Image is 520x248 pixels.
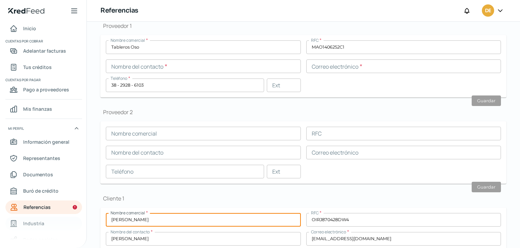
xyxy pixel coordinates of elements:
[472,95,501,106] button: Guardar
[111,37,145,43] span: Nombre comercial
[111,75,127,81] span: Teléfono
[5,217,82,230] a: Industria
[311,37,319,43] span: RFC
[23,47,66,55] span: Adelantar facturas
[100,22,506,30] h1: Proveedor 1
[23,63,52,71] span: Tus créditos
[111,229,150,235] span: Nombre del contacto
[100,108,506,116] h1: Proveedor 2
[23,85,69,94] span: Pago a proveedores
[311,229,346,235] span: Correo electrónico
[23,154,60,162] span: Representantes
[5,168,82,181] a: Documentos
[111,210,145,216] span: Nombre comercial
[23,24,36,33] span: Inicio
[485,7,491,15] span: DE
[5,135,82,149] a: Información general
[23,219,44,228] span: Industria
[5,83,82,96] a: Pago a proveedores
[5,44,82,58] a: Adelantar facturas
[311,210,319,216] span: RFC
[100,6,138,16] h1: Referencias
[23,203,51,211] span: Referencias
[100,195,506,202] h1: Cliente 1
[5,38,81,44] span: Cuentas por cobrar
[23,105,52,113] span: Mis finanzas
[5,77,81,83] span: Cuentas por pagar
[5,152,82,165] a: Representantes
[5,233,82,247] a: Redes sociales
[23,138,69,146] span: Información general
[5,102,82,116] a: Mis finanzas
[23,187,59,195] span: Buró de crédito
[472,182,501,192] button: Guardar
[23,235,58,244] span: Redes sociales
[23,170,53,179] span: Documentos
[5,60,82,74] a: Tus créditos
[5,184,82,198] a: Buró de crédito
[8,125,24,131] span: Mi perfil
[5,22,82,35] a: Inicio
[5,200,82,214] a: Referencias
